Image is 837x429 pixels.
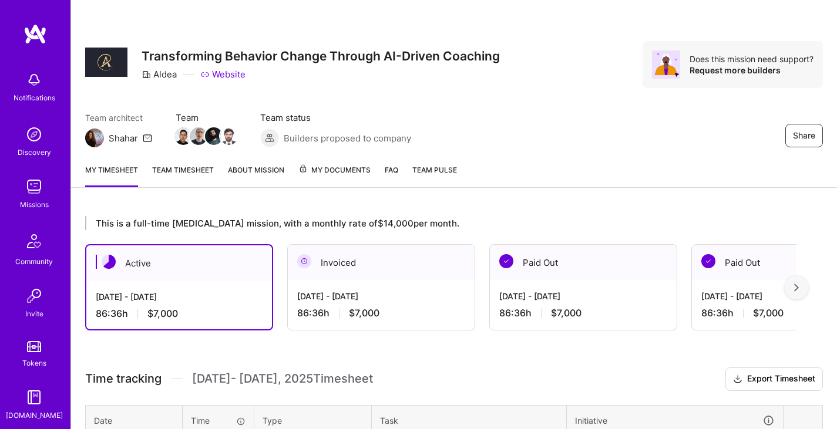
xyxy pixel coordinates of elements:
button: Share [785,124,823,147]
div: Invite [25,308,43,320]
a: About Mission [228,164,284,187]
div: Community [15,255,53,268]
span: $7,000 [349,307,379,319]
div: Discovery [18,146,51,158]
div: Initiative [575,414,775,427]
a: Team timesheet [152,164,214,187]
img: guide book [22,386,46,409]
span: Team architect [85,112,152,124]
div: [DATE] - [DATE] [297,290,465,302]
a: My timesheet [85,164,138,187]
img: Avatar [652,50,680,79]
span: Share [793,130,815,141]
span: Builders proposed to company [284,132,411,144]
span: My Documents [298,164,371,177]
a: My Documents [298,164,371,187]
div: Paid Out [490,245,677,281]
img: Community [20,227,48,255]
div: Notifications [14,92,55,104]
span: Time tracking [85,371,162,386]
div: 86:36 h [297,307,465,319]
span: $7,000 [147,308,178,320]
img: teamwork [22,175,46,198]
div: [DOMAIN_NAME] [6,409,63,421]
div: 86:36 h [96,308,263,320]
img: Paid Out [701,254,715,268]
img: Team Member Avatar [174,127,192,145]
span: [DATE] - [DATE] , 2025 Timesheet [192,371,373,386]
span: $7,000 [551,307,581,319]
span: $7,000 [753,307,784,319]
div: Invoiced [288,245,475,281]
span: Team Pulse [412,165,457,174]
a: Team Member Avatar [206,126,221,146]
i: icon Mail [143,133,152,143]
div: Missions [20,198,49,211]
span: Team status [260,112,411,124]
div: Aldea [142,68,177,80]
span: Team [176,112,237,124]
div: [DATE] - [DATE] [499,290,667,302]
div: Time [191,414,246,427]
img: discovery [22,123,46,146]
img: Invoiced [297,254,311,268]
i: icon Download [733,373,742,386]
img: bell [22,68,46,92]
img: Team Architect [85,129,104,147]
img: Builders proposed to company [260,129,279,147]
img: tokens [27,341,41,352]
img: Invite [22,284,46,308]
a: Team Member Avatar [221,126,237,146]
a: Website [200,68,246,80]
a: FAQ [385,164,398,187]
img: Active [102,255,116,269]
div: Request more builders [690,65,814,76]
i: icon CompanyGray [142,70,151,79]
button: Export Timesheet [725,367,823,391]
div: Active [86,245,272,281]
img: Team Member Avatar [190,127,207,145]
div: Tokens [22,357,46,369]
a: Team Member Avatar [191,126,206,146]
img: right [794,283,799,292]
div: This is a full-time [MEDICAL_DATA] mission, with a monthly rate of $14,000 per month. [85,216,796,230]
img: logo [23,23,47,45]
img: Team Member Avatar [220,127,238,145]
div: [DATE] - [DATE] [96,290,263,303]
div: 86:36 h [499,307,667,319]
div: Does this mission need support? [690,53,814,65]
div: Shahar [109,132,138,144]
img: Team Member Avatar [205,127,223,145]
a: Team Member Avatar [176,126,191,146]
img: Company Logo [85,48,127,77]
h3: Transforming Behavior Change Through AI-Driven Coaching [142,49,500,63]
a: Team Pulse [412,164,457,187]
img: Paid Out [499,254,513,268]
